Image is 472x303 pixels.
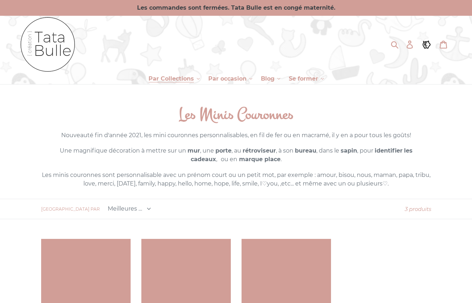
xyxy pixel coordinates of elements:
span: Par Collections [149,75,194,82]
button: Par Collections [145,73,203,84]
strong: les cadeaux [191,147,413,163]
strong: mur [188,147,200,154]
span: Se former [289,75,318,82]
a: € [419,35,435,53]
tspan: € [424,41,427,48]
p: Les minis couronnes sont personnalisable avec un prénom court ou un petit mot, par exemple : amou... [41,171,431,188]
p: Une magnifique décoration à mettre sur un , une , au , à son , dans le , pour , ou en . [41,146,431,164]
img: Tata Bulle [20,16,77,73]
strong: rétroviseur [243,147,276,154]
button: Se former [285,73,327,84]
label: [GEOGRAPHIC_DATA] par [41,206,100,212]
strong: bureau [295,147,316,154]
button: Par occasion [205,73,256,84]
button: Blog [257,73,284,84]
p: Nouveauté fin d'année 2021, les mini couronnes personnalisables, en fil de fer ou en macramé, il ... [41,131,431,140]
strong: marque place [237,156,281,163]
span: Blog [261,75,274,82]
span: Les Minis Couronnes [179,103,293,126]
strong: porte [215,147,232,154]
span: Par occasion [208,75,247,82]
span: 3 produits [405,206,431,212]
strong: identifier [375,147,403,154]
strong: sapin [341,147,357,154]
